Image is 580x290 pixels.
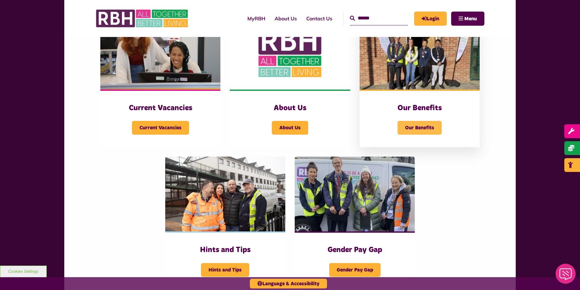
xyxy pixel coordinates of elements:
a: Gender Pay Gap Gender Pay Gap [295,157,415,289]
h3: About Us [242,103,337,113]
span: Hints and Tips [201,263,249,277]
span: Our Benefits [398,121,442,135]
a: Hints and Tips Hints and Tips [165,157,285,289]
a: MyRBH [414,12,447,26]
iframe: Netcall Web Assistant for live chat [552,262,580,290]
a: About Us [270,10,302,27]
img: 391760240 1590016381793435 2179504426197536539 N [295,157,415,232]
img: RBH [96,6,190,31]
a: Current Vacancies Current Vacancies [100,14,220,147]
span: Menu [464,16,477,21]
a: Contact Us [302,10,337,27]
h3: Current Vacancies [113,103,208,113]
img: Dropinfreehold2 [360,14,480,90]
span: Gender Pay Gap [329,263,381,277]
a: MyRBH [243,10,270,27]
a: Our Benefits Our Benefits [360,14,480,147]
img: RBH Logo Social Media 480X360 (1) [230,14,350,90]
h3: Our Benefits [372,103,467,113]
img: SAZMEDIA RBH 21FEB24 46 [165,157,285,232]
h3: Hints and Tips [178,245,273,255]
input: Search [350,12,408,25]
button: Navigation [451,12,484,26]
h3: Gender Pay Gap [307,245,402,255]
span: Current Vacancies [132,121,189,135]
span: About Us [272,121,308,135]
img: IMG 1470 [100,14,220,90]
button: Language & Accessibility [250,279,327,288]
a: About Us About Us [230,14,350,147]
